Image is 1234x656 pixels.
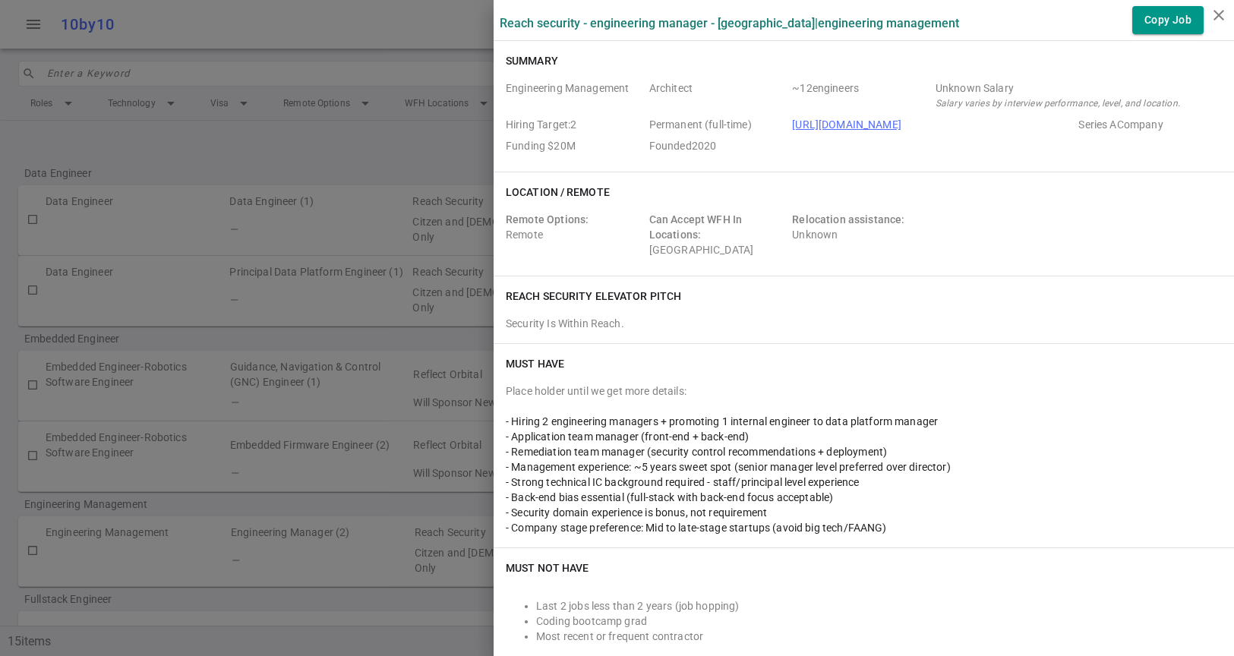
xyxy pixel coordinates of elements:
div: Security Is Within Reach. [506,316,1222,331]
div: Salary Range [936,80,1216,96]
span: - Company stage preference: Mid to late-stage startups (avoid big tech/FAANG) [506,522,887,534]
li: Last 2 jobs less than 2 years (job hopping) [536,598,1222,613]
span: - Management experience: ~5 years sweet spot (senior manager level preferred over director) [506,461,951,473]
h6: Reach Security elevator pitch [506,289,681,304]
span: - Application team manager (front-end + back-end) [506,430,749,443]
span: Hiring Target [506,117,643,132]
span: - Hiring 2 engineering managers + promoting 1 internal engineer to data platform manager [506,415,938,427]
h6: Must NOT Have [506,560,589,576]
a: [URL][DOMAIN_NAME] [792,118,901,131]
span: Employer Founded [649,138,787,153]
h6: Location / Remote [506,184,610,200]
span: Team Count [792,80,929,111]
div: Remote [506,212,643,257]
div: [GEOGRAPHIC_DATA] [649,212,787,257]
span: Employer Founding [506,138,643,153]
h6: Summary [506,53,558,68]
span: Relocation assistance: [792,213,904,225]
span: - Strong technical IC background required - staff/principal level experience [506,476,859,488]
i: Salary varies by interview performance, level, and location. [936,98,1180,109]
h6: Must Have [506,356,564,371]
span: Remote Options: [506,213,589,225]
span: Company URL [792,117,1072,132]
div: Unknown [792,212,929,257]
i: close [1210,6,1228,24]
span: Roles [506,80,643,111]
li: Coding bootcamp grad [536,613,1222,629]
li: Most recent or frequent contractor [536,629,1222,644]
div: Place holder until we get more details: [506,383,1222,399]
button: Copy Job [1132,6,1204,34]
span: Level [649,80,787,111]
span: - Security domain experience is bonus, not requirement [506,506,767,519]
span: - Remediation team manager (security control recommendations + deployment) [506,446,887,458]
span: Can Accept WFH In Locations: [649,213,743,241]
span: Job Type [649,117,787,132]
span: Employer Stage e.g. Series A [1078,117,1216,132]
label: Reach Security - Engineering Manager - [GEOGRAPHIC_DATA] | Engineering Management [500,16,959,30]
span: - Back-end bias essential (full-stack with back-end focus acceptable) [506,491,833,503]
